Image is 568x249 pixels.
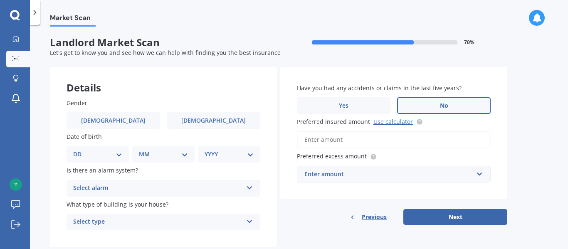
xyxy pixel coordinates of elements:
[304,170,473,179] div: Enter amount
[50,14,96,25] span: Market Scan
[297,118,370,126] span: Preferred insured amount
[339,102,348,109] span: Yes
[181,117,246,124] span: [DEMOGRAPHIC_DATA]
[362,211,387,223] span: Previous
[67,167,138,175] span: Is there an alarm system?
[67,200,168,208] span: What type of building is your house?
[50,49,281,57] span: Let's get to know you and see how we can help with finding you the best insurance
[50,37,279,49] span: Landlord Market Scan
[464,39,474,45] span: 70 %
[81,117,146,124] span: [DEMOGRAPHIC_DATA]
[73,217,243,227] div: Select type
[297,84,462,92] span: Have you had any accidents or claims in the last five years?
[73,183,243,193] div: Select alarm
[297,153,367,160] span: Preferred excess amount
[403,209,507,225] button: Next
[373,118,413,126] a: Use calculator
[67,133,102,141] span: Date of birth
[10,178,22,191] img: 7d7235328dd41d3fb7bd059cd5526975
[50,67,277,92] div: Details
[297,131,491,148] input: Enter amount
[67,99,87,107] span: Gender
[440,102,448,109] span: No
